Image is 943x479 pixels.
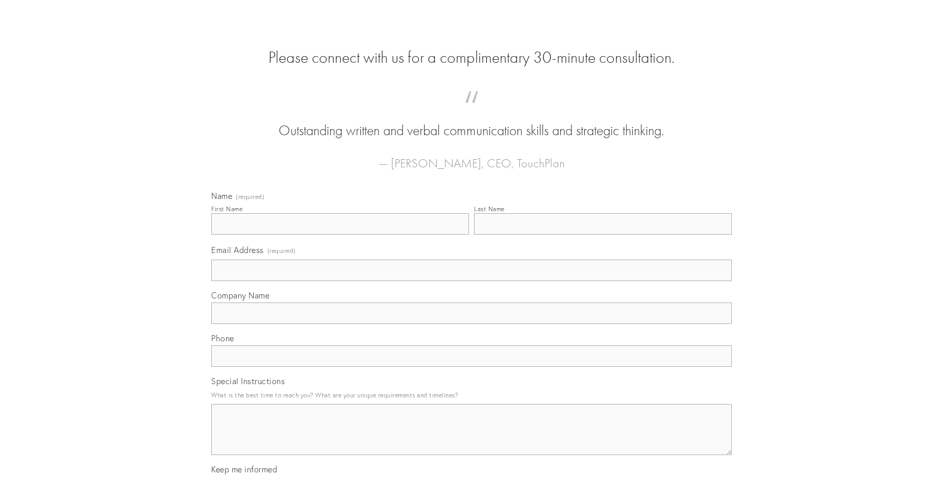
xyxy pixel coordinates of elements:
h2: Please connect with us for a complimentary 30-minute consultation. [211,48,732,67]
span: Name [211,191,232,201]
span: (required) [267,244,296,258]
figcaption: — [PERSON_NAME], CEO, TouchPlan [228,141,715,173]
span: Special Instructions [211,376,285,386]
span: Email Address [211,245,264,255]
div: Last Name [474,205,505,213]
div: First Name [211,205,242,213]
span: “ [228,101,715,121]
blockquote: Outstanding written and verbal communication skills and strategic thinking. [228,101,715,141]
span: (required) [236,194,264,200]
p: What is the best time to reach you? What are your unique requirements and timelines? [211,388,732,402]
span: Company Name [211,290,269,300]
span: Keep me informed [211,464,277,474]
span: Phone [211,333,234,343]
